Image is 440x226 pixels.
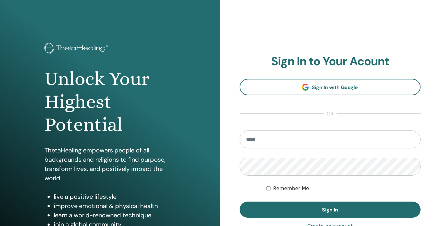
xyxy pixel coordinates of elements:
[322,207,338,213] span: Sign In
[240,79,421,95] a: Sign In with Google
[44,67,176,136] h1: Unlock Your Highest Potential
[324,110,337,117] span: or
[266,185,421,192] div: Keep me authenticated indefinitely or until I manually logout
[312,84,358,91] span: Sign In with Google
[44,146,176,183] p: ThetaHealing empowers people of all backgrounds and religions to find purpose, transform lives, a...
[273,185,309,192] label: Remember Me
[54,211,176,220] li: learn a world-renowned technique
[54,192,176,201] li: live a positive lifestyle
[240,202,421,218] button: Sign In
[54,201,176,211] li: improve emotional & physical health
[240,54,421,69] h2: Sign In to Your Acount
